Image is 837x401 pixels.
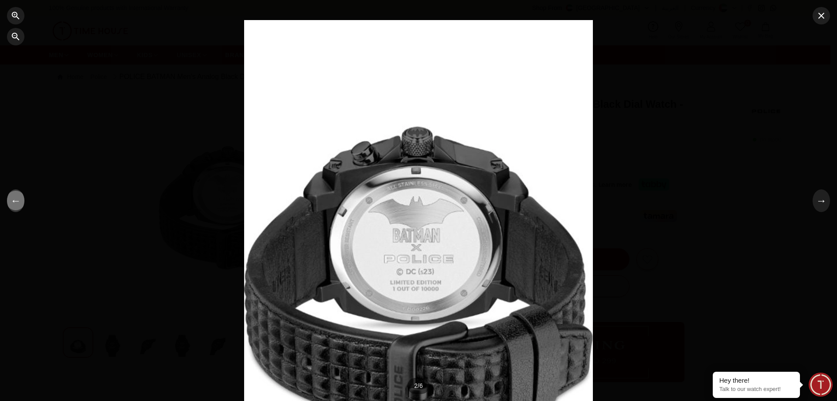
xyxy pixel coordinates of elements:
button: ← [7,189,24,212]
div: Chat Widget [809,373,833,397]
div: Hey there! [719,376,793,385]
button: → [813,189,830,212]
p: Talk to our watch expert! [719,386,793,393]
div: 2 / 6 [407,378,429,394]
